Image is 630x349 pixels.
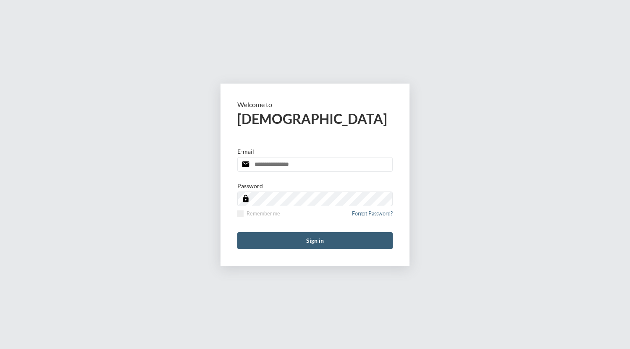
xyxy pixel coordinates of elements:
h2: [DEMOGRAPHIC_DATA] [237,110,393,127]
label: Remember me [237,210,280,217]
p: E-mail [237,148,254,155]
p: Password [237,182,263,189]
p: Welcome to [237,100,393,108]
button: Sign in [237,232,393,249]
a: Forgot Password? [352,210,393,222]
